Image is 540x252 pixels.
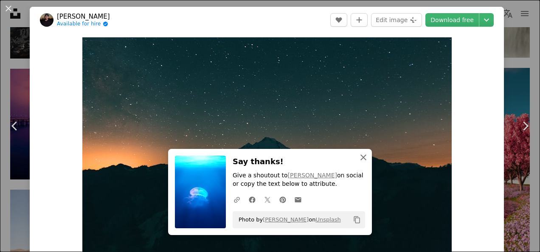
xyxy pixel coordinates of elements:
a: Share on Twitter [260,191,275,208]
button: Add to Collection [351,13,368,27]
button: Like [330,13,347,27]
a: Share on Facebook [245,191,260,208]
a: Download free [425,13,479,27]
p: Give a shoutout to on social or copy the text below to attribute. [233,171,365,188]
a: [PERSON_NAME] [288,172,337,179]
a: Share on Pinterest [275,191,290,208]
a: Available for hire [57,21,110,28]
button: Copy to clipboard [350,213,364,227]
a: Unsplash [315,216,340,223]
button: Edit image [371,13,422,27]
button: Choose download size [479,13,494,27]
a: Next [510,85,540,167]
h3: Say thanks! [233,156,365,168]
a: [PERSON_NAME] [263,216,309,223]
img: Go to Patrick Fore's profile [40,13,53,27]
span: Photo by on [234,213,341,227]
a: Share over email [290,191,306,208]
a: [PERSON_NAME] [57,12,110,21]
